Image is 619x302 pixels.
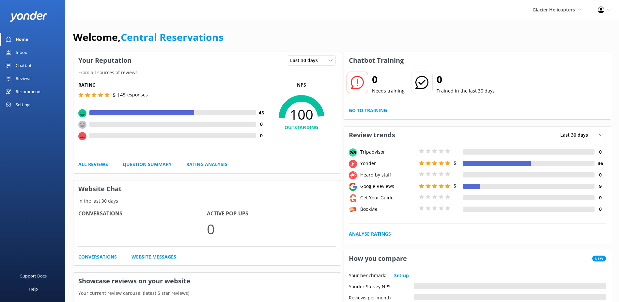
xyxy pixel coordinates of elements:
a: Website Messages [132,253,176,260]
div: Support Docs [20,269,47,282]
p: From all sources of reviews [73,69,341,76]
h3: Chatbot Training [344,52,409,69]
p: NPS [267,81,336,89]
div: Recommend [16,85,40,98]
a: All Reviews [78,161,108,168]
div: Help [29,282,38,295]
p: 0 [207,218,335,240]
div: Tripadvisor [359,148,417,156]
h4: 0 [595,206,606,213]
p: Your benchmark: [349,272,386,279]
h4: Active Pop-ups [207,210,335,218]
a: Set-up [394,272,409,279]
h4: 0 [595,148,606,156]
div: Heard by staff [359,171,417,178]
a: Rating Analysis [186,161,227,168]
h3: Website Chat [73,180,341,197]
h4: 0 [256,121,267,128]
div: Google Reviews [359,183,417,190]
a: Conversations [78,253,117,260]
h4: 9 [595,183,606,190]
p: Needs training [372,87,405,94]
span: 5 [454,160,456,166]
h4: Conversations [78,210,207,218]
span: Last 30 days [290,57,322,64]
h1: Welcome, [73,29,224,45]
span: 100 [267,106,336,123]
h3: Review trends [344,126,400,143]
h4: 0 [595,194,606,201]
div: Yonder [359,160,417,167]
a: Analyse Ratings [349,230,391,238]
h3: Showcase reviews on your website [73,273,341,290]
h4: 45 [256,109,267,116]
span: Last 30 days [560,131,592,139]
h4: OUTSTANDING [267,124,336,131]
a: Go to Training [349,107,387,114]
span: 5 [113,92,116,98]
h2: 0 [372,72,405,87]
p: In the last 30 days [73,197,341,205]
h3: Your Reputation [73,52,136,69]
div: Settings [16,98,31,111]
div: Get Your Guide [359,194,417,201]
h2: 0 [437,72,495,87]
h4: 36 [595,160,606,167]
div: Reviews [16,72,31,85]
p: Trained in the last 30 days [437,87,495,94]
p: Your current review carousel (latest 5 star reviews) [73,290,341,297]
p: | 45 responses [117,91,148,98]
div: Inbox [16,46,27,59]
span: New [592,256,606,261]
span: 5 [454,183,456,189]
a: Question Summary [123,161,172,168]
img: yonder-white-logo.png [10,11,47,22]
div: Yonder Survey NPS [349,283,414,289]
h5: Rating [78,81,267,89]
div: Home [16,33,28,46]
div: Reviews per month [349,294,414,300]
div: BookMe [359,206,417,213]
h4: 0 [595,171,606,178]
span: Glacier Helicopters [533,7,575,13]
a: Central Reservations [121,30,224,44]
h4: 0 [256,132,267,139]
h3: How you compare [344,250,412,267]
div: Chatbot [16,59,32,72]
